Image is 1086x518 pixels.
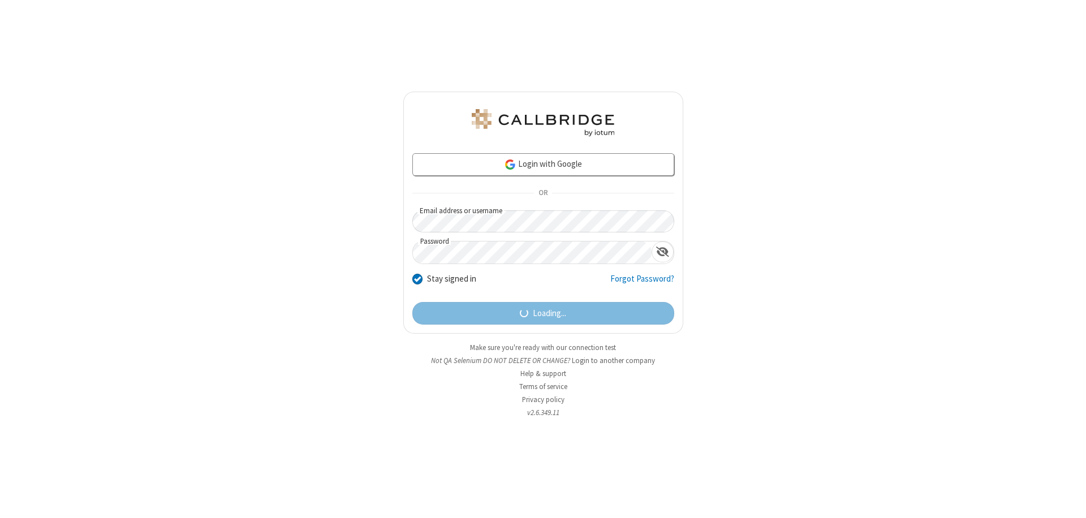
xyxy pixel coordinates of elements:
button: Loading... [412,302,674,325]
button: Login to another company [572,355,655,366]
img: QA Selenium DO NOT DELETE OR CHANGE [469,109,617,136]
a: Make sure you're ready with our connection test [470,343,616,352]
input: Password [413,241,652,264]
a: Help & support [520,369,566,378]
label: Stay signed in [427,273,476,286]
li: v2.6.349.11 [403,407,683,418]
input: Email address or username [412,210,674,232]
span: Loading... [533,307,566,320]
span: OR [534,185,552,201]
a: Privacy policy [522,395,564,404]
div: Show password [652,241,674,262]
li: Not QA Selenium DO NOT DELETE OR CHANGE? [403,355,683,366]
a: Forgot Password? [610,273,674,294]
a: Terms of service [519,382,567,391]
img: google-icon.png [504,158,516,171]
a: Login with Google [412,153,674,176]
